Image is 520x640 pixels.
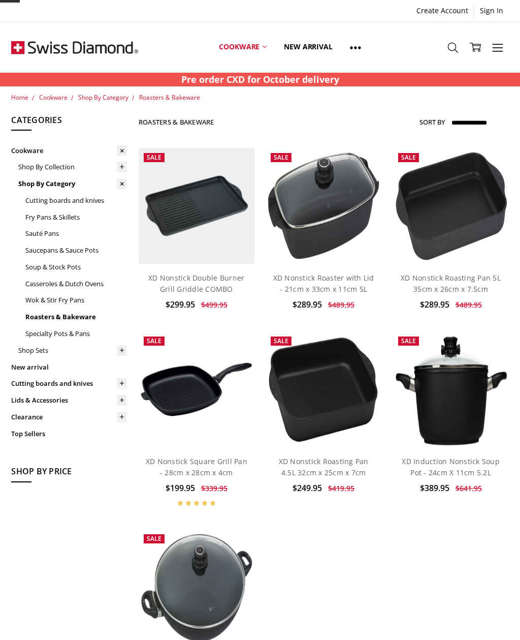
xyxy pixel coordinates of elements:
[11,409,127,425] a: Clearance
[18,159,127,175] a: Shop By Collection
[25,225,127,242] a: Sauté Pans
[25,292,127,309] a: Wok & Stir Fry Pans
[25,259,127,276] a: Soup & Stock Pots
[147,337,161,345] span: Sale
[393,331,509,447] img: XD Induction Nonstick Soup Pot - 24cm X 11cm 5.2L
[18,175,127,192] a: Shop By Category
[148,273,244,294] a: XD Nonstick Double Burner Grill Griddle COMBO
[139,148,254,264] img: XD Nonstick Double Burner Grill Griddle COMBO
[11,359,127,376] a: New arrival
[274,337,288,345] span: Sale
[166,482,195,494] span: $199.95
[181,73,339,85] strong: Pre order CXD for October delivery
[266,148,381,264] img: XD Nonstick Roaster with Lid - 21cm x 33cm x 11cm 5L
[11,392,127,409] a: Lids & Accessories
[11,22,138,73] img: Free Shipping On Every Order
[275,24,341,70] a: New arrival
[401,273,501,294] a: XD Nonstick Roasting Pan 5L 35cm x 26cm x 7.5cm
[274,153,288,162] span: Sale
[78,93,128,102] a: Shop By Category
[147,153,161,162] span: Sale
[419,114,445,130] label: Sort By
[11,425,127,442] a: Top Sellers
[25,325,127,342] a: Specialty Pots & Pans
[11,142,127,159] a: Cookware
[25,242,127,259] a: Saucepans & Sauce Pots
[25,209,127,226] a: Fry Pans & Skillets
[166,299,195,310] span: $299.95
[341,24,370,70] a: Show All
[420,482,449,494] span: $389.95
[474,4,509,18] a: Sign In
[273,273,374,294] a: XD Nonstick Roaster with Lid - 21cm x 33cm x 11cm 5L
[147,534,161,543] span: Sale
[39,93,68,102] a: Cookware
[139,359,254,419] img: XD Nonstick Square Grill Pan - 28cm x 28cm x 4cm
[456,300,482,310] span: $489.95
[139,93,200,102] a: Roasters & Bakeware
[210,24,275,70] a: Cookware
[25,192,127,209] a: Cutting boards and knives
[292,482,322,494] span: $249.95
[456,483,482,493] span: $641.95
[420,299,449,310] span: $289.95
[401,337,416,345] span: Sale
[25,309,127,325] a: Roasters & Bakeware
[139,331,254,447] a: XD Nonstick Square Grill Pan - 28cm x 28cm x 4cm
[11,465,127,482] h5: Shop By Price
[393,148,509,264] img: XD Nonstick Roasting Pan 5L 35cm x 26cm x 7.5cm
[11,375,127,392] a: Cutting boards and knives
[18,342,127,359] a: Shop Sets
[201,483,227,493] span: $339.95
[266,331,381,447] img: XD Nonstick Roasting Pan 4.5L 32cm x 25cm x 7cm
[139,118,214,126] h1: Roasters & Bakeware
[11,114,127,131] h5: Categories
[279,456,369,477] a: XD Nonstick Roasting Pan 4.5L 32cm x 25cm x 7cm
[402,456,500,477] a: XD Induction Nonstick Soup Pot - 24cm X 11cm 5.2L
[25,276,127,292] a: Casseroles & Dutch Ovens
[411,4,474,18] a: Create Account
[328,300,354,310] span: $489.95
[146,456,247,477] a: XD Nonstick Square Grill Pan - 28cm x 28cm x 4cm
[292,299,322,310] span: $289.95
[201,300,227,310] span: $499.95
[328,483,354,493] span: $419.95
[401,153,416,162] span: Sale
[11,93,28,102] a: Home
